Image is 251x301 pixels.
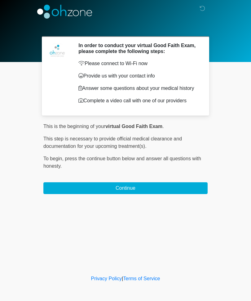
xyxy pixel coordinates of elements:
[43,156,65,161] span: To begin,
[123,276,160,281] a: Terms of Service
[91,276,122,281] a: Privacy Policy
[43,156,201,169] span: press the continue button below and answer all questions with honesty.
[122,276,123,281] a: |
[78,42,198,54] h2: In order to conduct your virtual Good Faith Exam, please complete the following steps:
[162,124,164,129] span: .
[78,85,198,92] p: Answer some questions about your medical history
[48,42,67,61] img: Agent Avatar
[43,182,208,194] button: Continue
[43,124,105,129] span: This is the beginning of your
[78,60,198,67] p: Please connect to Wi-Fi now
[78,97,198,104] p: Complete a video call with one of our providers
[37,5,92,19] img: OhZone Clinics Logo
[105,124,162,129] strong: virtual Good Faith Exam
[43,136,182,149] span: This step is necessary to provide official medical clearance and documentation for your upcoming ...
[78,72,198,80] p: Provide us with your contact info
[39,22,212,34] h1: ‎ ‎ ‎ ‎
